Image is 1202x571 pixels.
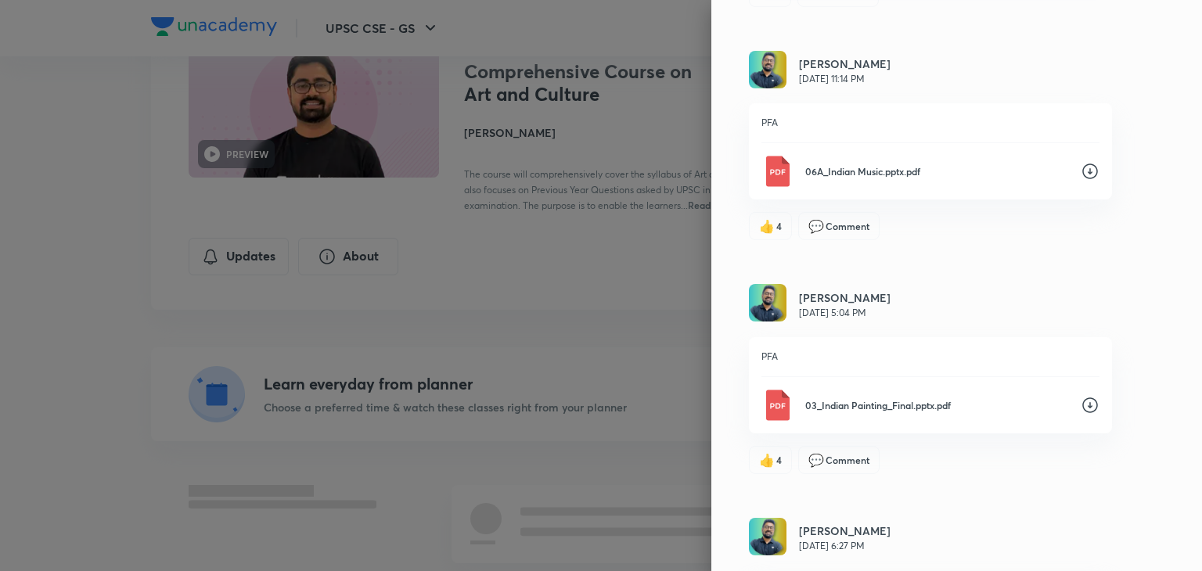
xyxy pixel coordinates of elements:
[761,156,793,187] img: Pdf
[776,453,782,467] span: 4
[761,350,1099,364] p: PFA
[805,398,1068,412] p: 03_Indian Painting_Final.pptx.pdf
[799,306,891,320] p: [DATE] 5:04 PM
[749,51,786,88] img: Avatar
[776,219,782,233] span: 4
[799,56,891,72] h6: [PERSON_NAME]
[761,116,1099,130] p: PFA
[799,289,891,306] h6: [PERSON_NAME]
[759,219,775,233] span: like
[749,284,786,321] img: Avatar
[826,453,869,467] span: Comment
[808,219,824,233] span: comment
[799,523,891,539] h6: [PERSON_NAME]
[749,518,786,555] img: Avatar
[805,164,1068,178] p: 06A_Indian Music.pptx.pdf
[759,453,775,467] span: like
[761,390,793,421] img: Pdf
[799,72,891,86] p: [DATE] 11:14 PM
[799,539,891,553] p: [DATE] 6:27 PM
[808,453,824,467] span: comment
[826,219,869,233] span: Comment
